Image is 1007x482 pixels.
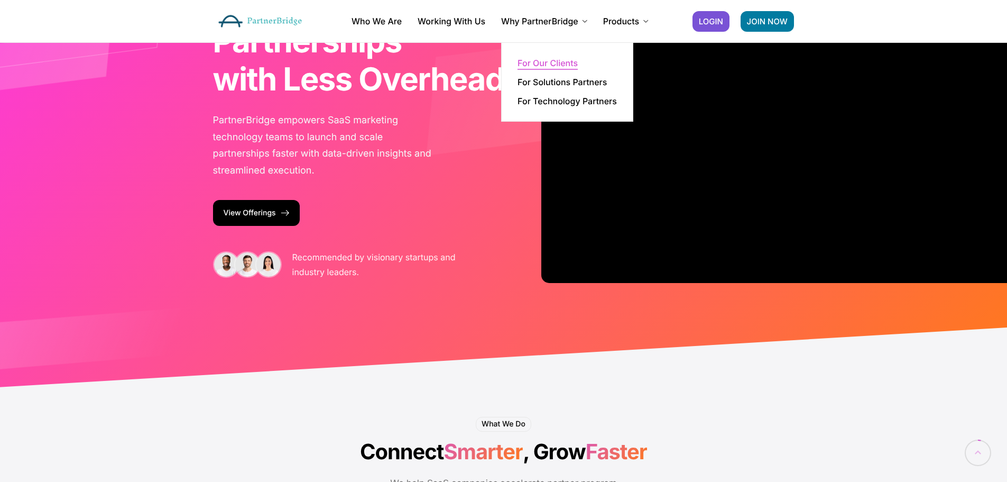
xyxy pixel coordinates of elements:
p: PartnerBridge empowers SaaS marketing technology teams to launch and scale partnerships faster wi... [213,112,435,179]
a: Who We Are [352,17,402,25]
a: Why PartnerBridge [501,17,587,25]
a: For Solutions Partners [518,78,607,86]
a: View Offerings [213,200,300,226]
span: Faster [586,439,647,465]
b: with Less Overhead. [213,60,514,98]
span: LOGIN [699,17,723,25]
a: For Technology Partners [518,97,617,105]
a: JOIN NOW [741,11,794,32]
a: Products [603,17,648,25]
span: JOIN NOW [747,17,788,25]
a: For Our Clients [518,59,578,67]
p: Recommended by visionary startups and industry leaders. [292,250,458,279]
h2: Connect , Grow [298,439,710,465]
h6: What We Do [476,417,531,432]
span: Smarter [444,439,523,465]
a: LOGIN [692,11,729,32]
span: View Offerings [224,210,276,217]
a: Working With Us [418,17,485,25]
